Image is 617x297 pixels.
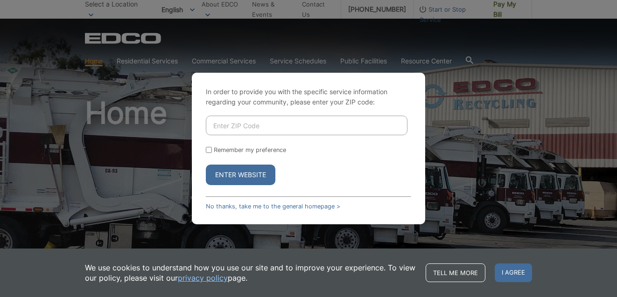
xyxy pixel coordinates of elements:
[206,116,407,135] input: Enter ZIP Code
[214,146,286,153] label: Remember my preference
[178,273,228,283] a: privacy policy
[495,263,532,282] span: I agree
[206,203,340,210] a: No thanks, take me to the general homepage >
[426,263,485,282] a: Tell me more
[206,165,275,185] button: Enter Website
[206,87,411,107] p: In order to provide you with the specific service information regarding your community, please en...
[85,262,416,283] p: We use cookies to understand how you use our site and to improve your experience. To view our pol...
